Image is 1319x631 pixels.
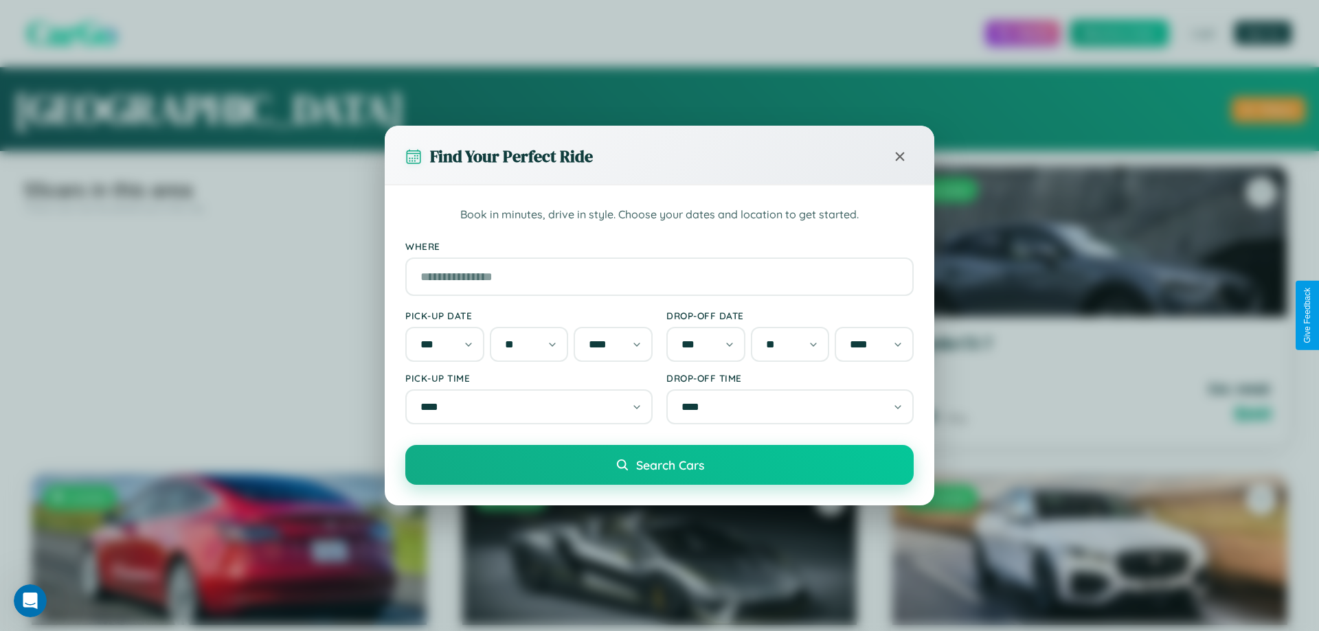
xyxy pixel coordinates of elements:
[666,372,914,384] label: Drop-off Time
[430,145,593,168] h3: Find Your Perfect Ride
[405,372,653,384] label: Pick-up Time
[636,457,704,472] span: Search Cars
[405,206,914,224] p: Book in minutes, drive in style. Choose your dates and location to get started.
[405,445,914,485] button: Search Cars
[405,310,653,321] label: Pick-up Date
[666,310,914,321] label: Drop-off Date
[405,240,914,252] label: Where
